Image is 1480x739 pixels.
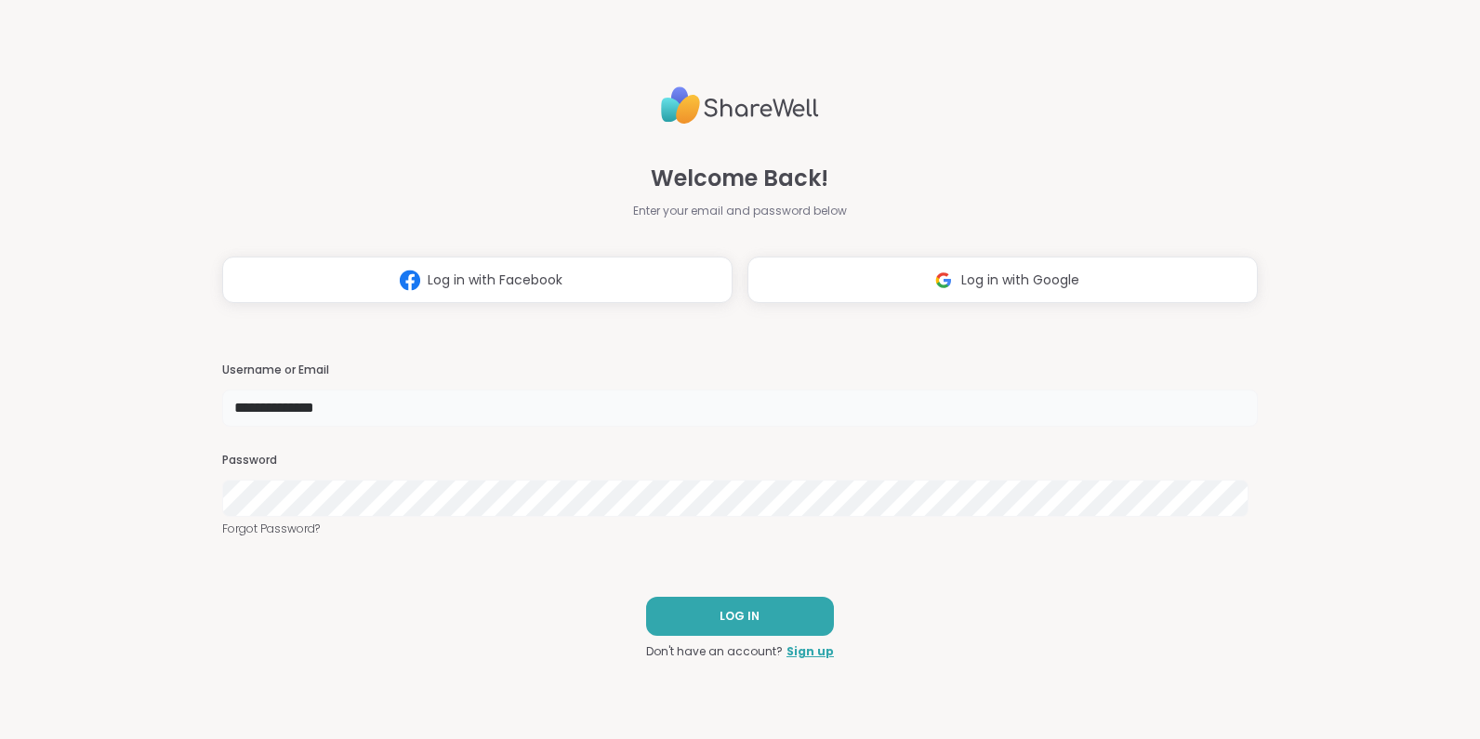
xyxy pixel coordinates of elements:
[392,263,428,297] img: ShareWell Logomark
[222,257,733,303] button: Log in with Facebook
[961,271,1079,290] span: Log in with Google
[222,521,1258,537] a: Forgot Password?
[428,271,562,290] span: Log in with Facebook
[786,643,834,660] a: Sign up
[747,257,1258,303] button: Log in with Google
[661,79,819,132] img: ShareWell Logo
[651,162,828,195] span: Welcome Back!
[222,363,1258,378] h3: Username or Email
[720,608,760,625] span: LOG IN
[633,203,847,219] span: Enter your email and password below
[646,597,834,636] button: LOG IN
[222,453,1258,468] h3: Password
[646,643,783,660] span: Don't have an account?
[926,263,961,297] img: ShareWell Logomark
